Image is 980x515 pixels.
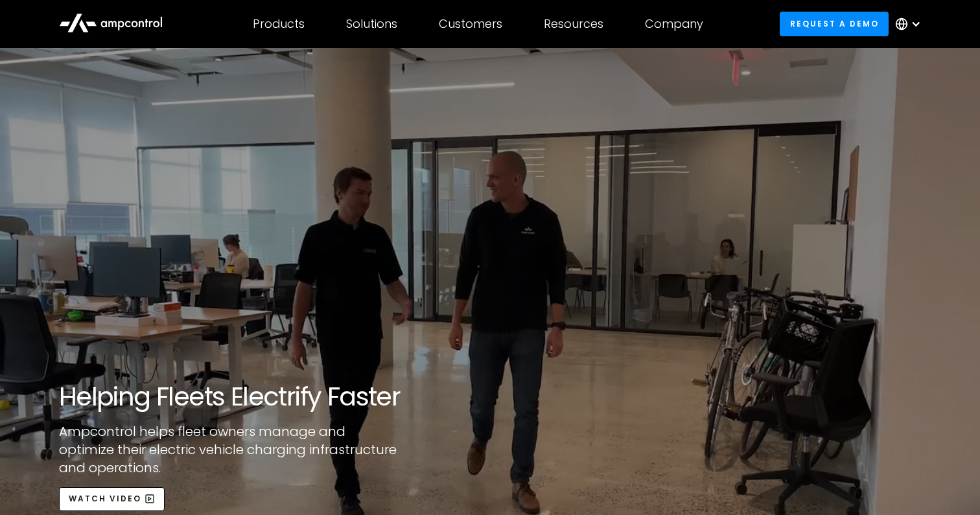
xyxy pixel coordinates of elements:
div: Resources [544,17,603,31]
div: Company [645,17,703,31]
div: Solutions [346,17,397,31]
div: Products [253,17,305,31]
div: Customers [439,17,502,31]
a: Request a demo [780,12,889,36]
